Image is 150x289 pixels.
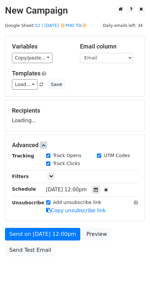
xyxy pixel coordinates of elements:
div: Loading... [12,107,138,124]
label: Track Clicks [53,160,80,167]
strong: Filters [12,174,29,179]
a: Templates [12,70,40,77]
label: Add unsubscribe link [53,199,102,206]
a: Load... [12,79,37,90]
h5: Email column [80,43,138,50]
strong: Schedule [12,186,36,192]
a: 52 | [DATE] 🔆PHD Tik🔆 [35,23,87,28]
a: Send on [DATE] 12:00pm [5,228,80,241]
span: Daily emails left: 34 [101,22,145,29]
span: [DATE] 12:00pm [46,187,87,193]
a: Daily emails left: 34 [101,23,145,28]
iframe: Chat Widget [117,257,150,289]
strong: Tracking [12,153,34,158]
strong: Unsubscribe [12,200,44,205]
label: UTM Codes [104,152,130,159]
a: Copy unsubscribe link [46,208,106,214]
h5: Recipients [12,107,138,114]
a: Copy/paste... [12,53,52,63]
button: Save [48,79,65,90]
h2: New Campaign [5,5,145,16]
small: Google Sheet: [5,23,87,28]
label: Track Opens [53,152,82,159]
a: Send Test Email [5,244,55,256]
h5: Advanced [12,142,138,149]
h5: Variables [12,43,70,50]
a: Preview [82,228,111,241]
